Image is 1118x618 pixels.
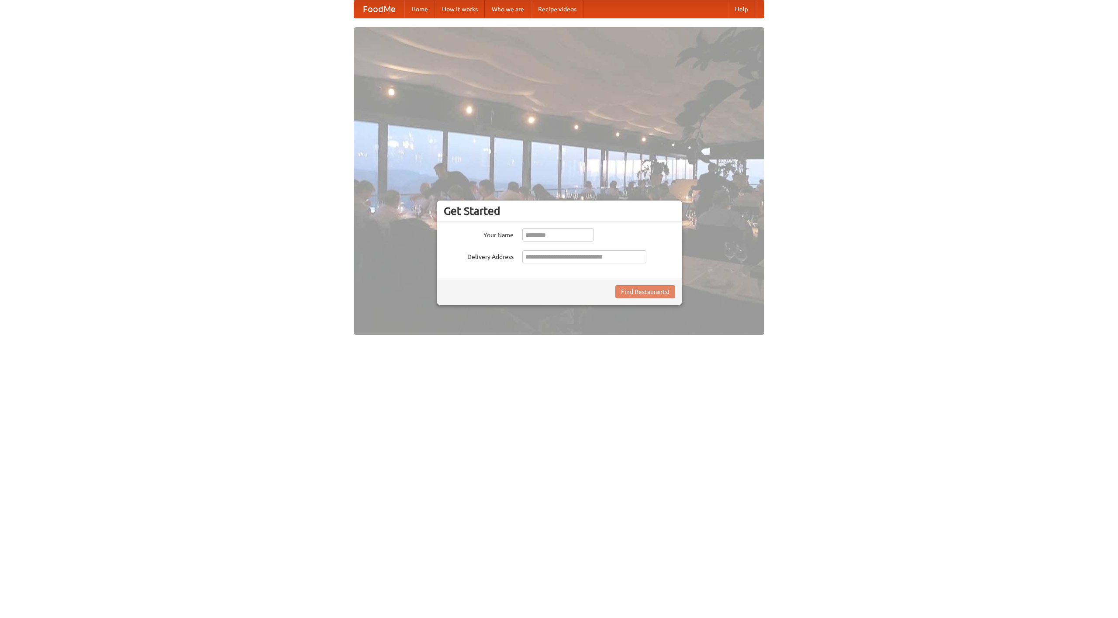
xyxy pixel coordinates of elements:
h3: Get Started [444,204,675,218]
a: Who we are [485,0,531,18]
a: Help [728,0,755,18]
a: FoodMe [354,0,404,18]
label: Delivery Address [444,250,514,261]
a: How it works [435,0,485,18]
button: Find Restaurants! [615,285,675,298]
a: Recipe videos [531,0,583,18]
label: Your Name [444,228,514,239]
a: Home [404,0,435,18]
